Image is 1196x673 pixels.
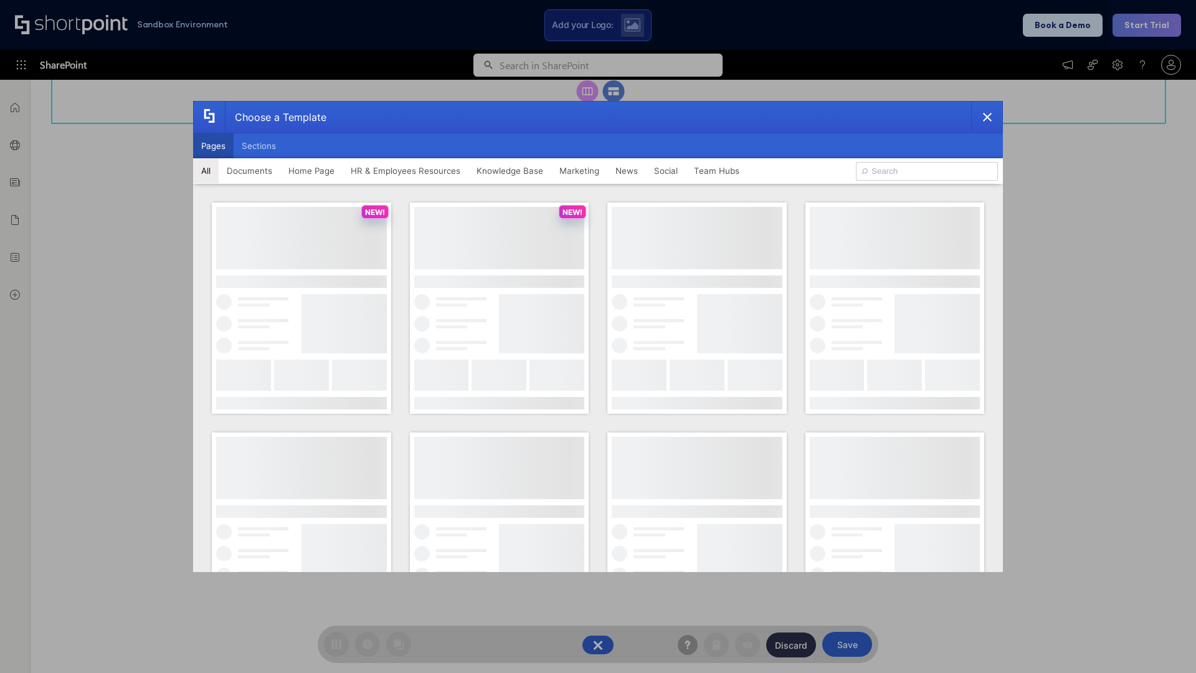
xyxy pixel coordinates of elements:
button: Marketing [551,158,607,183]
div: template selector [193,101,1003,572]
button: News [607,158,646,183]
iframe: Chat Widget [1134,613,1196,673]
button: Home Page [280,158,343,183]
button: Team Hubs [686,158,747,183]
p: NEW! [562,208,582,217]
input: Search [856,162,998,181]
button: Sections [234,133,284,158]
button: Knowledge Base [468,158,551,183]
button: Pages [193,133,234,158]
p: NEW! [365,208,385,217]
button: Social [646,158,686,183]
div: Choose a Template [225,102,326,133]
button: HR & Employees Resources [343,158,468,183]
button: Documents [219,158,280,183]
button: All [193,158,219,183]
